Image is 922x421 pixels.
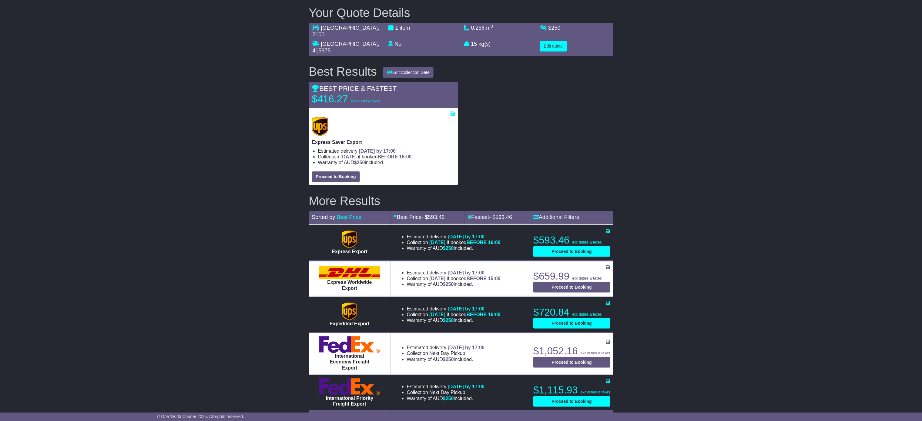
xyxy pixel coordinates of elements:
p: $720.84 [533,306,610,318]
p: Express Saver Export [312,139,455,145]
h2: More Results [309,194,613,207]
button: Proceed to Booking [533,246,610,257]
button: Proceed to Booking [312,171,360,182]
span: Express Worldwide Export [327,280,372,290]
span: [GEOGRAPHIC_DATA] [321,41,378,47]
span: if booked [429,312,500,317]
span: kg(s) [479,41,491,47]
span: 250 [552,25,561,31]
p: $1,052.16 [533,345,610,357]
span: $ [354,160,365,165]
span: 16:00 [488,312,501,317]
span: if booked [429,240,500,245]
li: Warranty of AUD included. [318,160,455,165]
span: , 2100 [313,25,379,38]
button: Proceed to Booking [533,396,610,407]
span: $ [443,357,454,362]
span: [DATE] [340,154,357,159]
a: Additional Filters [533,214,579,220]
button: Proceed to Booking [533,282,610,293]
span: exc duties & taxes [572,276,602,280]
a: Best Price [337,214,362,220]
span: International Economy Freight Export [330,353,370,370]
span: exc duties & taxes [572,312,602,317]
span: [DATE] [429,240,445,245]
span: [DATE] by 17:00 [448,306,485,311]
li: Collection [407,240,501,245]
li: Collection [407,390,485,395]
span: 250 [446,357,454,362]
img: FedEx Express: International Economy Freight Export [319,336,380,353]
span: [DATE] by 17:00 [359,148,396,154]
span: 250 [446,318,454,323]
img: DHL: Express Worldwide Export [319,266,380,279]
span: [GEOGRAPHIC_DATA] [321,25,378,31]
span: No [395,41,402,47]
button: Proceed to Booking [533,318,610,329]
span: 0.256 [471,25,485,31]
span: $ [443,246,454,251]
span: 15:00 [488,276,501,281]
span: [DATE] [429,276,445,281]
span: Expedited Export [330,321,370,326]
span: 1 [395,25,398,31]
span: [DATE] by 17:00 [448,345,485,350]
li: Warranty of AUD included. [407,396,485,401]
span: 593.46 [428,214,445,220]
span: 250 [357,160,365,165]
span: Next Day Pickup [429,390,465,395]
span: $ [548,25,561,31]
span: 15 [471,41,477,47]
span: BEFORE [467,276,487,281]
li: Collection [318,154,455,160]
li: Estimated delivery [407,306,501,312]
img: UPS (new): Express Saver Export [312,117,328,136]
span: 16:00 [488,240,501,245]
span: Express Export [332,249,367,254]
button: Edit Collection Date [383,67,434,78]
span: exc duties & taxes [581,351,610,355]
span: BEFORE [378,154,398,159]
a: Best Price- $593.46 [394,214,445,220]
li: Collection [407,312,501,317]
span: , 415875 [313,41,379,54]
li: Estimated delivery [407,270,501,276]
p: $1,115.93 [533,384,610,396]
li: Collection [407,276,501,281]
button: Proceed to Booking [533,357,610,368]
p: $593.46 [533,234,610,246]
span: BEST PRICE & FASTEST [312,85,397,92]
p: $659.99 [533,270,610,282]
span: [DATE] by 17:00 [448,234,485,239]
span: [DATE] [429,312,445,317]
li: Estimated delivery [318,148,455,154]
span: [DATE] by 17:00 [448,384,485,389]
span: if booked [429,276,500,281]
li: Estimated delivery [407,384,485,390]
span: [DATE] by 17:00 [448,270,485,275]
span: Sorted by [312,214,335,220]
li: Estimated delivery [407,234,501,240]
li: Warranty of AUD included. [407,245,501,251]
span: exc duties & taxes [581,390,610,394]
h2: Your Quote Details [309,6,613,19]
span: - $ [422,214,445,220]
span: 250 [446,282,454,287]
span: 250 [446,396,454,401]
span: - $ [489,214,512,220]
span: Next Day Pickup [429,351,465,356]
button: Edit quote [540,41,567,51]
img: UPS (new): Expedited Export [342,303,357,321]
span: exc duties & taxes [351,99,380,103]
span: © One World Courier 2025. All rights reserved. [157,414,244,419]
span: 250 [446,246,454,251]
li: Warranty of AUD included. [407,281,501,287]
p: $416.27 [312,93,388,105]
li: Warranty of AUD included. [407,356,485,362]
span: International Priority Freight Export [326,396,373,406]
img: UPS (new): Express Export [342,230,357,249]
a: Fastest- $593.46 [468,214,512,220]
img: FedEx Express: International Priority Freight Export [319,378,380,395]
span: $ [443,396,454,401]
div: Best Results [306,65,380,78]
